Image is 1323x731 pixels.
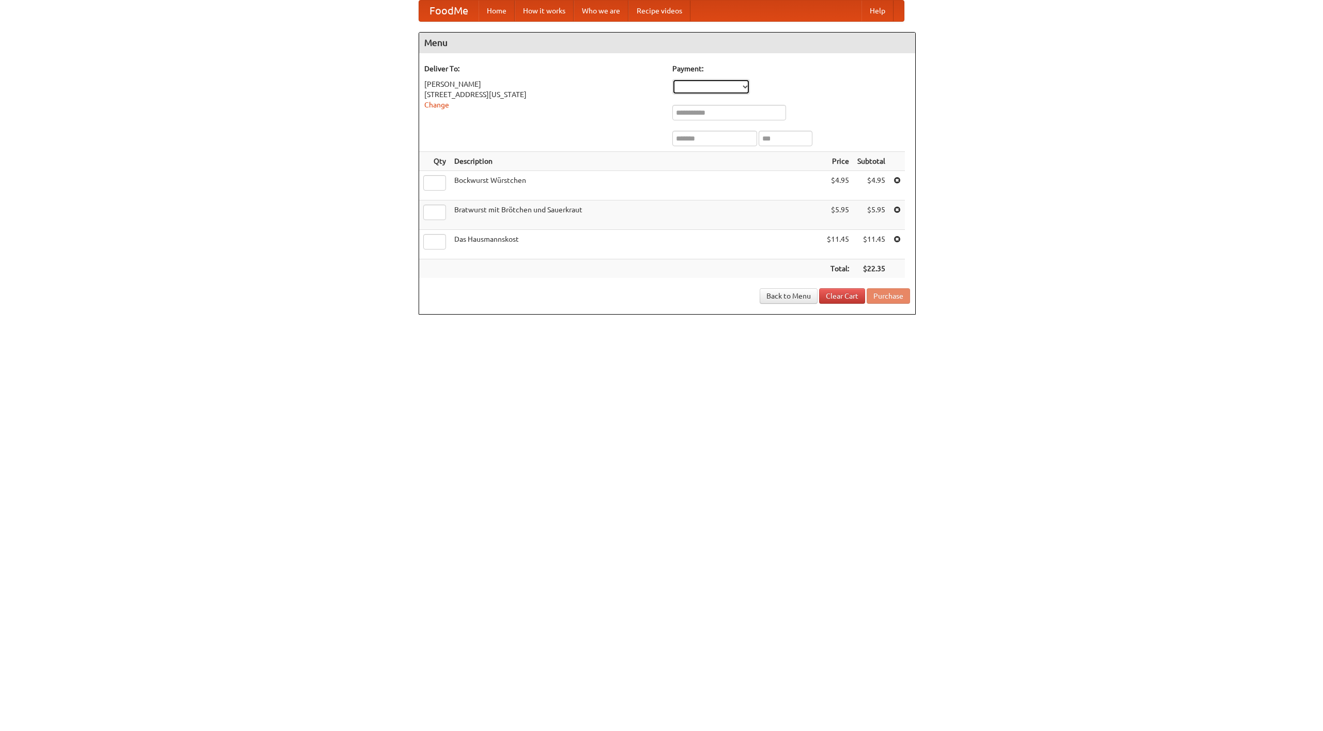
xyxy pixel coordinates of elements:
[479,1,515,21] a: Home
[760,288,818,304] a: Back to Menu
[823,152,853,171] th: Price
[862,1,894,21] a: Help
[823,171,853,200] td: $4.95
[574,1,628,21] a: Who we are
[419,1,479,21] a: FoodMe
[424,64,662,74] h5: Deliver To:
[853,171,889,200] td: $4.95
[823,259,853,278] th: Total:
[419,152,450,171] th: Qty
[853,230,889,259] td: $11.45
[450,152,823,171] th: Description
[424,79,662,89] div: [PERSON_NAME]
[628,1,690,21] a: Recipe videos
[823,230,853,259] td: $11.45
[450,171,823,200] td: Bockwurst Würstchen
[819,288,865,304] a: Clear Cart
[672,64,910,74] h5: Payment:
[515,1,574,21] a: How it works
[867,288,910,304] button: Purchase
[424,89,662,100] div: [STREET_ADDRESS][US_STATE]
[450,200,823,230] td: Bratwurst mit Brötchen und Sauerkraut
[823,200,853,230] td: $5.95
[853,152,889,171] th: Subtotal
[853,200,889,230] td: $5.95
[853,259,889,278] th: $22.35
[419,33,915,53] h4: Menu
[450,230,823,259] td: Das Hausmannskost
[424,101,449,109] a: Change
